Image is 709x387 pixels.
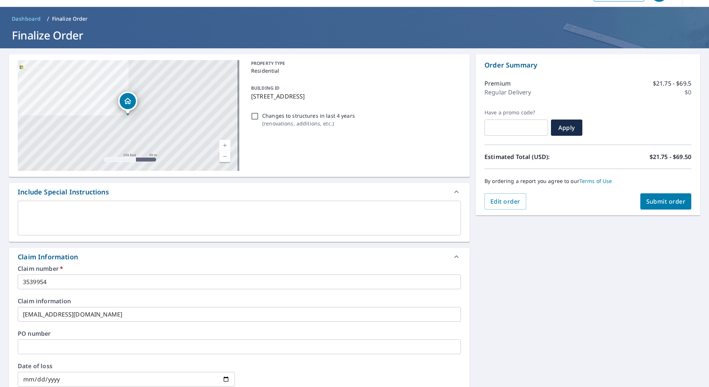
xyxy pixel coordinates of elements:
[484,79,511,88] p: Premium
[484,60,691,70] p: Order Summary
[18,363,235,369] label: Date of loss
[118,91,137,114] div: Dropped pin, building 1, Residential property, 3100 Hillside Ave Williamsport, PA 17701
[47,14,49,23] li: /
[18,331,461,336] label: PO number
[18,252,78,262] div: Claim Information
[9,248,470,266] div: Claim Information
[9,183,470,201] div: Include Special Instructions
[484,152,588,161] p: Estimated Total (USD):
[650,152,691,161] p: $21.75 - $69.50
[219,151,230,162] a: Current Level 17, Zoom Out
[9,13,44,25] a: Dashboard
[9,13,700,25] nav: breadcrumb
[262,120,355,127] p: ( renovations, additions, etc. )
[484,193,526,210] button: Edit order
[646,197,686,205] span: Submit order
[9,28,700,43] h1: Finalize Order
[52,15,88,23] p: Finalize Order
[653,79,691,88] p: $21.75 - $69.5
[18,298,461,304] label: Claim information
[484,88,531,97] p: Regular Delivery
[12,15,41,23] span: Dashboard
[579,177,612,184] a: Terms of Use
[640,193,692,210] button: Submit order
[251,92,458,101] p: [STREET_ADDRESS]
[251,60,458,67] p: PROPERTY TYPE
[490,197,520,205] span: Edit order
[551,120,582,136] button: Apply
[484,109,548,116] label: Have a promo code?
[251,85,280,91] p: BUILDING ID
[262,112,355,120] p: Changes to structures in last 4 years
[484,178,691,184] p: By ordering a report you agree to our
[18,187,109,197] div: Include Special Instructions
[219,140,230,151] a: Current Level 17, Zoom In
[685,88,691,97] p: $0
[557,124,576,132] span: Apply
[18,266,461,272] label: Claim number
[251,67,458,75] p: Residential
